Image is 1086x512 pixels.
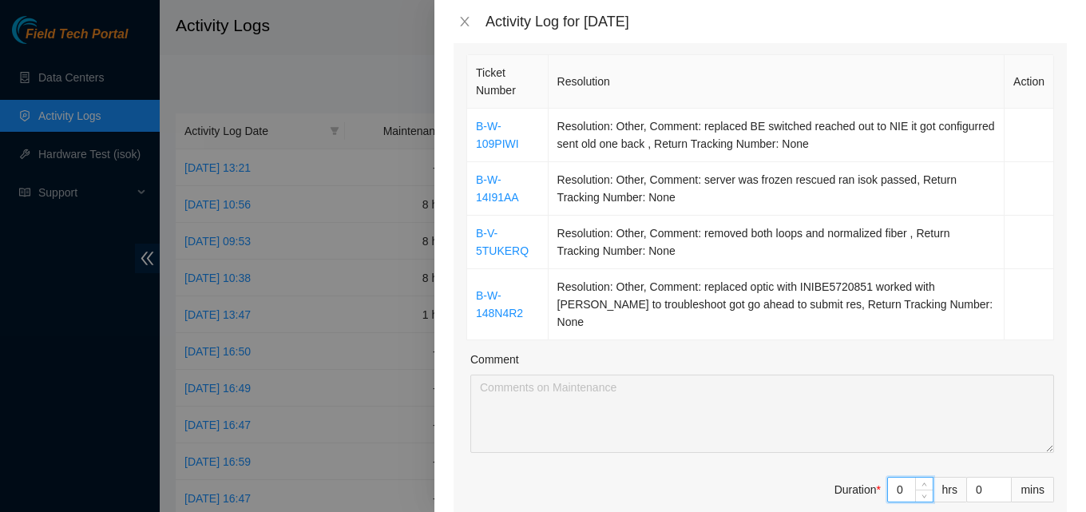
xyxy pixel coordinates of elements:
td: Resolution: Other, Comment: removed both loops and normalized fiber , Return Tracking Number: None [549,216,1005,269]
th: Resolution [549,55,1005,109]
div: mins [1012,477,1054,502]
span: Increase Value [915,478,933,490]
td: Resolution: Other, Comment: replaced optic with INIBE5720851 worked with [PERSON_NAME] to trouble... [549,269,1005,340]
textarea: Comment [470,375,1054,453]
div: hrs [933,477,967,502]
td: Resolution: Other, Comment: replaced BE switched reached out to NIE it got configurred sent old o... [549,109,1005,162]
td: Resolution: Other, Comment: server was frozen rescued ran isok passed, Return Tracking Number: None [549,162,1005,216]
span: up [920,480,929,490]
a: B-W-109PIWI [476,120,519,150]
a: B-W-148N4R2 [476,289,523,320]
span: down [920,491,929,501]
a: B-V-5TUKERQ [476,227,529,257]
th: Action [1005,55,1054,109]
span: close [458,15,471,28]
th: Ticket Number [467,55,549,109]
label: Comment [470,351,519,368]
button: Close [454,14,476,30]
span: Decrease Value [915,490,933,502]
div: Duration [834,481,881,498]
div: Activity Log for [DATE] [486,13,1067,30]
a: B-W-14I91AA [476,173,519,204]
